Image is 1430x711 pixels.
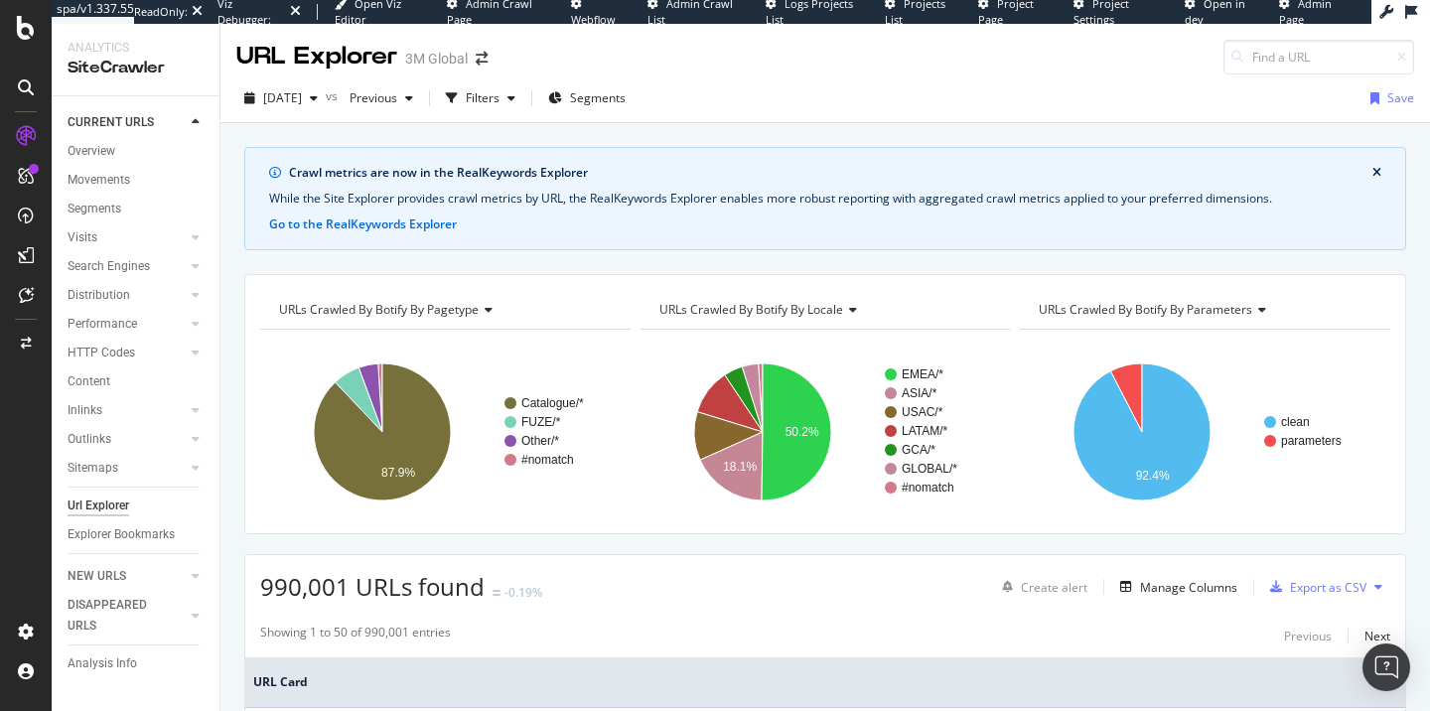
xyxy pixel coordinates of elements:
h4: URLs Crawled By Botify By parameters [1035,294,1372,326]
text: 50.2% [785,425,818,439]
button: Manage Columns [1112,575,1237,599]
span: Segments [570,89,626,106]
div: arrow-right-arrow-left [476,52,488,66]
div: Analysis Info [68,653,137,674]
svg: A chart. [260,346,631,518]
div: Inlinks [68,400,102,421]
a: Analysis Info [68,653,206,674]
text: ASIA/* [902,386,937,400]
div: Distribution [68,285,130,306]
a: Explorer Bookmarks [68,524,206,545]
a: Search Engines [68,256,186,277]
a: Sitemaps [68,458,186,479]
div: Next [1364,628,1390,644]
div: Crawl metrics are now in the RealKeywords Explorer [289,164,1372,182]
div: Segments [68,199,121,219]
span: 2025 Sep. 14th [263,89,302,106]
a: HTTP Codes [68,343,186,363]
div: URL Explorer [236,40,397,73]
text: Other/* [521,434,559,448]
span: Previous [342,89,397,106]
input: Find a URL [1223,40,1414,74]
img: Equal [493,590,500,596]
div: Sitemaps [68,458,118,479]
text: EMEA/* [902,367,943,381]
div: Export as CSV [1290,579,1366,596]
button: Save [1362,82,1414,114]
svg: A chart. [1020,346,1390,518]
span: URLs Crawled By Botify By parameters [1039,301,1252,318]
button: Create alert [994,571,1087,603]
a: Movements [68,170,206,191]
a: Visits [68,227,186,248]
text: 92.4% [1136,469,1170,483]
a: Distribution [68,285,186,306]
h4: URLs Crawled By Botify By locale [655,294,993,326]
text: 87.9% [381,466,415,480]
button: Segments [540,82,634,114]
div: HTTP Codes [68,343,135,363]
div: Search Engines [68,256,150,277]
div: SiteCrawler [68,57,204,79]
span: URL Card [253,673,1382,691]
div: Url Explorer [68,496,129,516]
div: While the Site Explorer provides crawl metrics by URL, the RealKeywords Explorer enables more rob... [269,190,1381,208]
a: Segments [68,199,206,219]
button: [DATE] [236,82,326,114]
svg: A chart. [641,346,1011,518]
a: Inlinks [68,400,186,421]
div: Outlinks [68,429,111,450]
text: #nomatch [902,481,954,495]
h4: URLs Crawled By Botify By pagetype [275,294,613,326]
button: Previous [1284,624,1332,647]
div: Filters [466,89,500,106]
text: GCA/* [902,443,935,457]
div: Performance [68,314,137,335]
div: Analytics [68,40,204,57]
button: Filters [438,82,523,114]
div: Previous [1284,628,1332,644]
a: Url Explorer [68,496,206,516]
div: info banner [244,147,1406,250]
span: URLs Crawled By Botify By pagetype [279,301,479,318]
span: 990,001 URLs found [260,570,485,603]
div: Visits [68,227,97,248]
div: Content [68,371,110,392]
button: Export as CSV [1262,571,1366,603]
div: Showing 1 to 50 of 990,001 entries [260,624,451,647]
div: Manage Columns [1140,579,1237,596]
div: Explorer Bookmarks [68,524,175,545]
span: URLs Crawled By Botify By locale [659,301,843,318]
div: ReadOnly: [134,4,188,20]
div: Open Intercom Messenger [1362,643,1410,691]
a: CURRENT URLS [68,112,186,133]
button: Previous [342,82,421,114]
a: DISAPPEARED URLS [68,595,186,637]
div: CURRENT URLS [68,112,154,133]
div: 3M Global [405,49,468,69]
button: Next [1364,624,1390,647]
text: FUZE/* [521,415,561,429]
text: 18.1% [723,460,757,474]
text: #nomatch [521,453,574,467]
div: Overview [68,141,115,162]
span: Webflow [571,12,616,27]
a: Outlinks [68,429,186,450]
span: vs [326,87,342,104]
div: Movements [68,170,130,191]
text: clean [1281,415,1310,429]
a: Overview [68,141,206,162]
text: GLOBAL/* [902,462,957,476]
a: NEW URLS [68,566,186,587]
a: Content [68,371,206,392]
button: close banner [1367,160,1386,186]
text: LATAM/* [902,424,948,438]
a: Performance [68,314,186,335]
text: parameters [1281,434,1342,448]
div: Create alert [1021,579,1087,596]
button: Go to the RealKeywords Explorer [269,215,457,233]
div: NEW URLS [68,566,126,587]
